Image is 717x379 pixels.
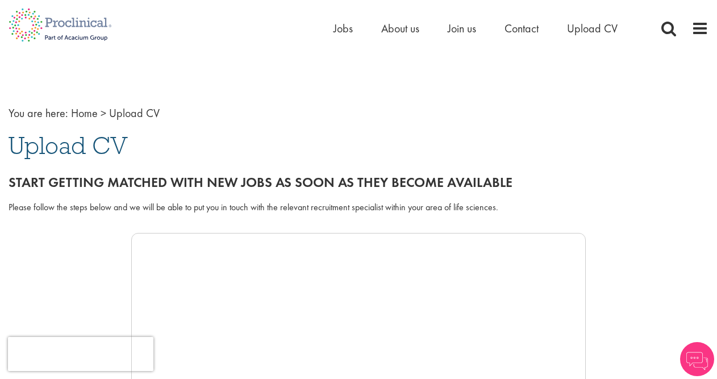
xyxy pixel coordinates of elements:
[9,175,708,190] h2: Start getting matched with new jobs as soon as they become available
[334,21,353,36] a: Jobs
[505,21,539,36] a: Contact
[680,342,714,376] img: Chatbot
[9,201,708,214] div: Please follow the steps below and we will be able to put you in touch with the relevant recruitme...
[381,21,419,36] a: About us
[567,21,618,36] a: Upload CV
[101,106,106,120] span: >
[448,21,476,36] a: Join us
[71,106,98,120] a: breadcrumb link
[8,337,153,371] iframe: reCAPTCHA
[9,106,68,120] span: You are here:
[9,130,128,161] span: Upload CV
[109,106,160,120] span: Upload CV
